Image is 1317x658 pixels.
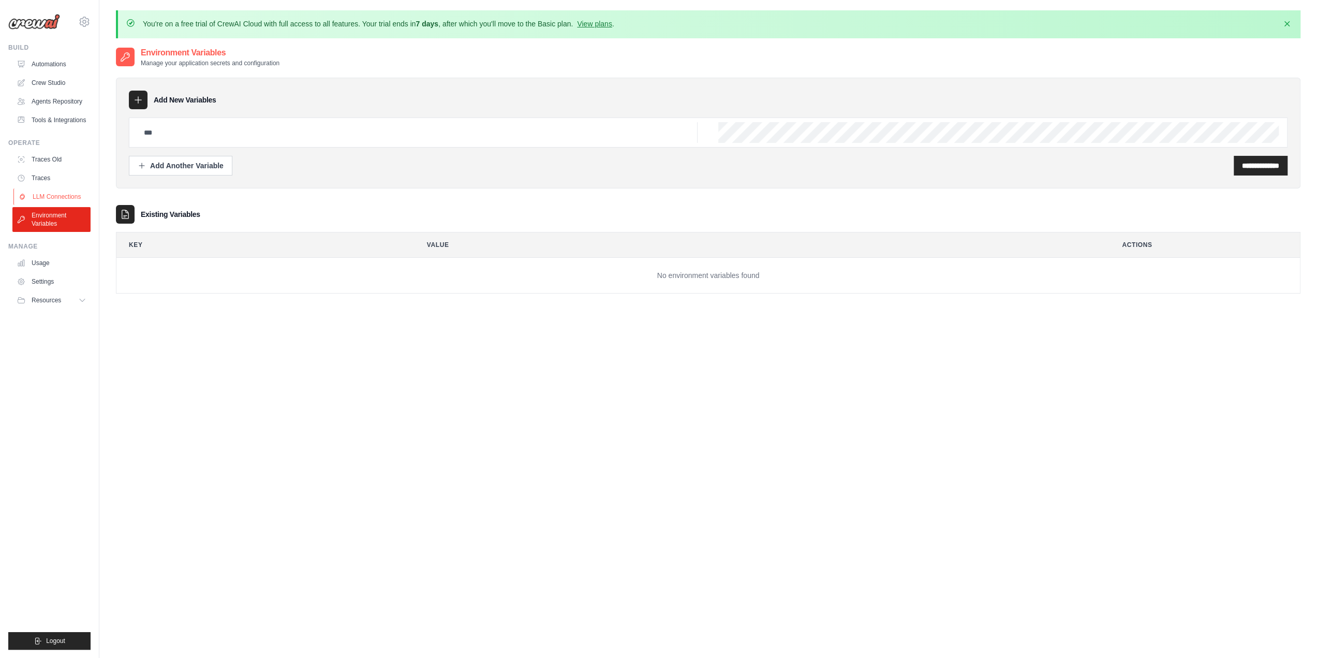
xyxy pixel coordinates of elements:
[12,151,91,168] a: Traces Old
[12,273,91,290] a: Settings
[141,47,279,59] h2: Environment Variables
[416,20,438,28] strong: 7 days
[577,20,612,28] a: View plans
[8,43,91,52] div: Build
[12,112,91,128] a: Tools & Integrations
[12,56,91,72] a: Automations
[8,242,91,251] div: Manage
[8,632,91,650] button: Logout
[1109,232,1300,257] th: Actions
[46,637,65,645] span: Logout
[415,232,1101,257] th: Value
[12,207,91,232] a: Environment Variables
[116,258,1300,294] td: No environment variables found
[12,255,91,271] a: Usage
[12,170,91,186] a: Traces
[8,14,60,30] img: Logo
[12,93,91,110] a: Agents Repository
[154,95,216,105] h3: Add New Variables
[141,209,200,220] h3: Existing Variables
[32,296,61,304] span: Resources
[129,156,232,176] button: Add Another Variable
[12,75,91,91] a: Crew Studio
[138,160,224,171] div: Add Another Variable
[8,139,91,147] div: Operate
[116,232,406,257] th: Key
[12,292,91,309] button: Resources
[141,59,279,67] p: Manage your application secrets and configuration
[143,19,614,29] p: You're on a free trial of CrewAI Cloud with full access to all features. Your trial ends in , aft...
[13,188,92,205] a: LLM Connections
